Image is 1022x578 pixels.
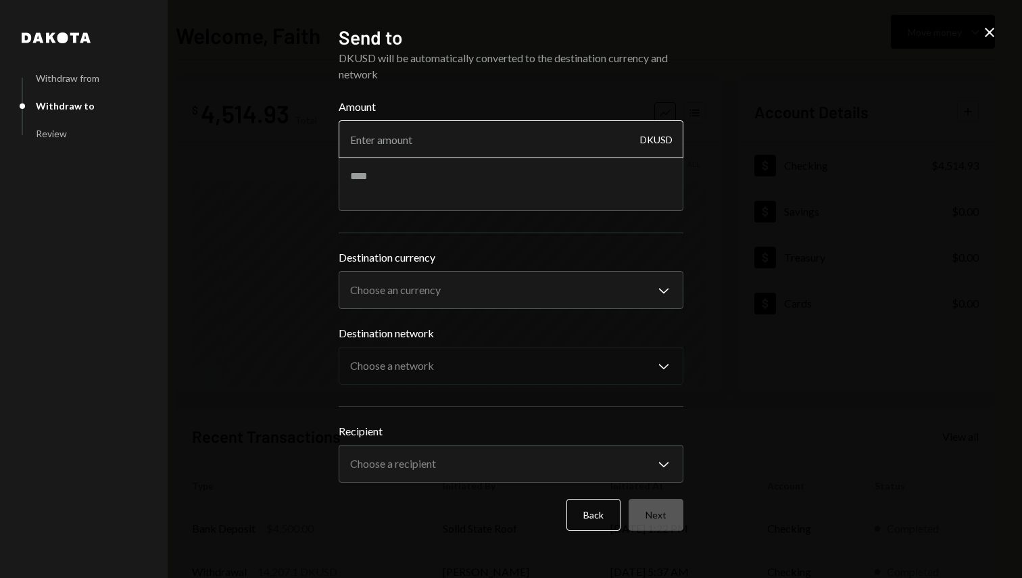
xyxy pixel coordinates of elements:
div: Review [36,128,67,139]
label: Recipient [339,423,683,439]
label: Amount [339,99,683,115]
div: DKUSD [640,120,673,158]
h2: Send to [339,24,683,51]
button: Back [566,499,620,531]
div: Withdraw to [36,100,95,112]
button: Destination currency [339,271,683,309]
label: Destination network [339,325,683,341]
div: DKUSD will be automatically converted to the destination currency and network [339,50,683,82]
input: Enter amount [339,120,683,158]
div: Withdraw from [36,72,99,84]
button: Recipient [339,445,683,483]
button: Destination network [339,347,683,385]
label: Destination currency [339,249,683,266]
